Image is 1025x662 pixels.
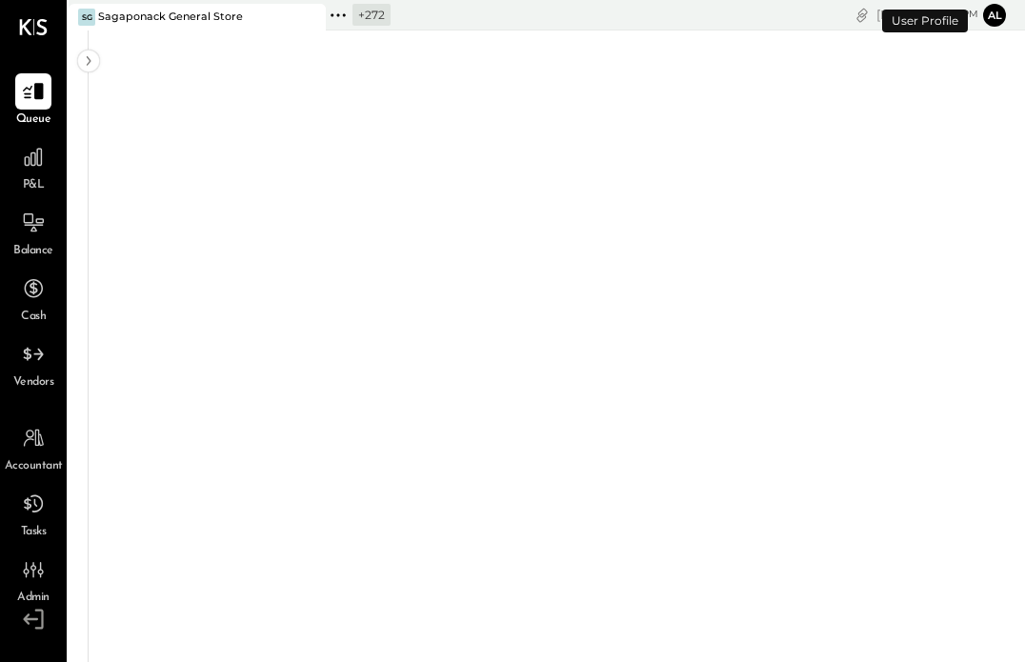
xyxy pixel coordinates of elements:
a: Accountant [1,420,66,475]
button: Al [983,4,1006,27]
span: P&L [23,177,45,194]
span: pm [962,8,978,21]
span: Accountant [5,458,63,475]
span: Balance [13,243,53,260]
a: Cash [1,271,66,326]
span: Vendors [13,374,54,391]
div: [DATE] [876,6,978,24]
a: Queue [1,73,66,129]
span: 6 : 08 [921,6,959,24]
span: Cash [21,309,46,326]
a: P&L [1,139,66,194]
div: User Profile [882,10,968,32]
span: Queue [16,111,51,129]
div: Sagaponack General Store [98,10,243,25]
a: Tasks [1,486,66,541]
a: Vendors [1,336,66,391]
div: copy link [853,5,872,25]
div: + 272 [352,4,391,26]
div: SG [78,9,95,26]
a: Admin [1,552,66,607]
span: Tasks [21,524,47,541]
span: Admin [17,590,50,607]
a: Balance [1,205,66,260]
